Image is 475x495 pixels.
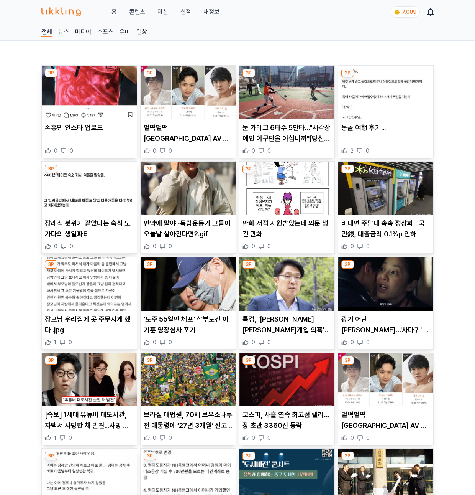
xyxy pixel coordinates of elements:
span: 0 [153,147,156,155]
div: 3P [144,260,156,269]
div: 3P [45,452,57,460]
span: 0 [351,434,354,442]
p: 장모님 우리집에 못 주무시게 했다 .jpg [45,314,134,335]
span: 0 [267,147,271,155]
span: 0 [169,434,172,442]
p: 만화 서적 지원받았는데 의문 생긴 만화 [242,218,331,239]
span: 1 [54,434,56,442]
div: 3P 장모님 우리집에 못 주무시게 했다 .jpg 장모님 우리집에 못 주무시게 했다 .jpg 1 0 [41,257,137,350]
div: 3P [45,165,57,173]
p: 눈 가리고 6타수 5안타…"시각장애인 야구단을 아십니까"[당신 옆 장애인] [242,122,331,144]
div: 3P [242,452,255,460]
div: 3P [341,452,354,460]
span: 0 [153,338,156,346]
img: [속보] 1세대 유튜버 대도서관, 자택서 사망한 채 발견...사망 원인과 윰댕과 이혼한 진짜 이유 [42,353,137,407]
div: 3P [242,356,255,365]
div: 3P [45,260,57,269]
div: 3P 벌떡벌떡 일본 AV 남배우 연령 근황 벌떡벌떡 [GEOGRAPHIC_DATA] AV 남배우 연령 근황 0 0 [338,353,434,445]
p: 몽골 여행 후기... [341,122,430,133]
p: 코스피, 사흘 연속 최고점 랠리…장 초반 3360선 등락 [242,409,331,431]
a: 미디어 [75,27,91,37]
span: 0 [69,338,72,346]
div: 3P 눈 가리고 6타수 5안타…"시각장애인 야구단을 아십니까"[당신 옆 장애인] 눈 가리고 6타수 5안타…"시각장애인 야구단을 아십니까"[당신 옆 장애인] 0 0 [239,65,335,158]
span: 0 [366,243,370,250]
div: 3P '도주 55일만 체포' 삼부토건 이기훈 영장심사 포기 '도주 55일만 체포' 삼부토건 이기훈 영장심사 포기 0 0 [140,257,236,350]
span: 0 [366,338,370,346]
span: 0 [153,243,156,250]
img: 비대면 주담대 속속 정상화…국민銀, 대출금리 0.1%p 인하 [338,162,433,215]
div: 3P 광기 어린 고현정…'사마귀' 자체 최고 시청률 7.3% 경신 광기 어린 [PERSON_NAME]…'사마귀' 자체 최고 시청률 7.3% 경신 0 0 [338,257,434,350]
img: 장모님 우리집에 못 주무시게 했다 .jpg [42,257,137,311]
a: 내정보 [203,7,219,16]
div: 3P [144,356,156,365]
span: 0 [366,434,370,442]
span: 0 [169,243,172,250]
img: 손흥민 인스타 업로드 [42,66,137,119]
p: '도주 55일만 체포' 삼부토건 이기훈 영장심사 포기 [144,314,233,335]
div: 3P 만화 서적 지원받았는데 의문 생긴 만화 만화 서적 지원받았는데 의문 생긴 만화 0 0 [239,161,335,254]
div: 3P 비대면 주담대 속속 정상화…국민銀, 대출금리 0.1%p 인하 비대면 주담대 속속 정상화…국민銀, 대출금리 0.1%p 인하 0 0 [338,161,434,254]
span: 0 [366,147,369,155]
div: 3P [144,165,156,173]
span: 0 [54,243,57,250]
p: 비대면 주담대 속속 정상화…국민銀, 대출금리 0.1%p 인하 [341,218,430,239]
span: 0 [70,147,73,155]
a: 전체 [41,27,52,37]
span: 0 [70,243,73,250]
img: 브라질 대법원, 70세 보우소나루 전 대통령에 ‘27년 3개월’ 선고(종합) [141,353,236,407]
div: 3P [144,452,156,460]
span: 0 [252,147,255,155]
span: 2 [351,147,354,155]
div: 3P [341,260,354,269]
img: '도주 55일만 체포' 삼부토건 이기훈 영장심사 포기 [141,257,236,311]
p: 벌떡벌떡 [GEOGRAPHIC_DATA] AV 남배우 연령 근황 [341,409,430,431]
div: 3P [속보] 1세대 유튜버 대도서관, 자택서 사망한 채 발견...사망 원인과 윰댕과 이혼한 진짜 이유 [속보] 1세대 유튜버 대도서관, 자택서 사망한 채 발견...사망 원인... [41,353,137,445]
div: 3P [341,356,354,365]
p: 브라질 대법원, 70세 보우소나루 전 대통령에 ‘27년 3개월’ 선고(종합) [144,409,233,431]
img: 벌떡벌떡 일본 AV 남배우 연령 근황 [141,66,236,119]
div: 3P [341,165,354,173]
div: 3P 특검, '김건희 공천개입 의혹' 김상민 전 검사 구속영장 특검, '[PERSON_NAME] [PERSON_NAME]개입 의혹' [PERSON_NAME] 전 검사 구속영장... [239,257,335,350]
div: 3P [242,260,255,269]
div: 3P 손흥민 인스타 업로드 손흥민 인스타 업로드 0 0 [41,65,137,158]
img: coin [394,9,400,15]
a: 콘텐츠 [129,7,145,16]
div: 3P 코스피, 사흘 연속 최고점 랠리…장 초반 3360선 등락 코스피, 사흘 연속 최고점 랠리…장 초반 3360선 등락 0 0 [239,353,335,445]
div: 3P 장례식 분위기 같았다는 숙식 노가다의 생일파티 장례식 분위기 같았다는 숙식 노가다의 생일파티 0 0 [41,161,137,254]
span: 0 [267,338,271,346]
img: 광기 어린 고현정…'사마귀' 자체 최고 시청률 7.3% 경신 [338,257,433,311]
span: 7,009 [402,9,416,15]
div: 3P 몽골 여행 후기... 몽골 여행 후기... 2 0 [338,65,434,158]
p: 만약에 말야~독립운동가 그들이 오늘날 살아간다면?.gif [144,218,233,239]
span: 0 [267,243,271,250]
span: 0 [267,434,271,442]
a: 유머 [120,27,130,37]
div: 3P 벌떡벌떡 일본 AV 남배우 연령 근황 벌떡벌떡 [GEOGRAPHIC_DATA] AV 남배우 연령 근황 0 0 [140,65,236,158]
a: coin 7,009 [391,6,418,18]
a: 일상 [136,27,147,37]
img: 장례식 분위기 같았다는 숙식 노가다의 생일파티 [42,162,137,215]
a: 뉴스 [58,27,69,37]
span: 0 [252,338,255,346]
img: 만화 서적 지원받았는데 의문 생긴 만화 [239,162,334,215]
p: 광기 어린 [PERSON_NAME]…'사마귀' 자체 최고 시청률 7.3% 경신 [341,314,430,335]
span: 0 [351,243,354,250]
p: 손흥민 인스타 업로드 [45,122,134,133]
div: 3P 만약에 말야~독립운동가 그들이 오늘날 살아간다면?.gif 만약에 말야~독립운동가 그들이 오늘날 살아간다면?.gif 0 0 [140,161,236,254]
div: 3P [144,69,156,77]
span: 0 [351,338,354,346]
span: 0 [54,147,57,155]
img: 눈 가리고 6타수 5안타…"시각장애인 야구단을 아십니까"[당신 옆 장애인] [239,66,334,119]
button: 미션 [157,7,168,16]
span: 0 [252,434,255,442]
img: 특검, '김건희 공천개입 의혹' 김상민 전 검사 구속영장 [239,257,334,311]
span: 0 [69,434,72,442]
img: 몽골 여행 후기... [338,66,433,119]
p: 장례식 분위기 같았다는 숙식 노가다의 생일파티 [45,218,134,239]
p: [속보] 1세대 유튜버 대도서관, 자택서 사망한 채 발견...사망 원인과 윰댕과 이혼한 진짜 이유 [45,409,134,431]
img: 코스피, 사흘 연속 최고점 랠리…장 초반 3360선 등락 [239,353,334,407]
a: 실적 [180,7,191,16]
div: 3P [45,356,57,365]
div: 3P [242,165,255,173]
a: 스포츠 [97,27,113,37]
